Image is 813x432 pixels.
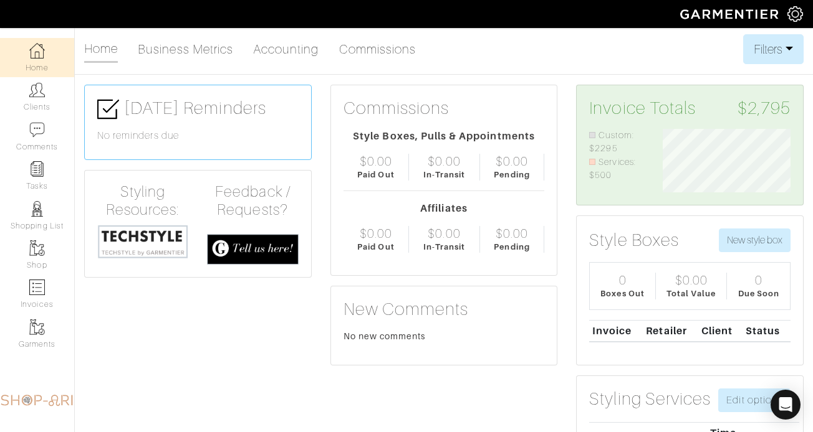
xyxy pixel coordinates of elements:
[29,82,45,98] img: clients-icon-6bae9207a08558b7cb47a8932f037763ab4055f8c8b6bfacd5dc20c3e0201464.png
[423,169,466,181] div: In-Transit
[97,183,188,219] h4: Styling Resources:
[207,234,298,265] img: feedback_requests-3821251ac2bd56c73c230f3229a5b25d6eb027adea667894f41107c140538ee0.png
[738,98,791,119] span: $2,795
[496,154,528,169] div: $0.00
[743,320,791,342] th: Status
[494,241,529,253] div: Pending
[494,169,529,181] div: Pending
[97,98,119,120] img: check-box-icon-36a4915ff3ba2bd8f6e4f29bc755bb66becd62c870f447fc0dd1365fcfddab58.png
[589,129,644,156] li: Custom: $2295
[344,129,545,144] div: Style Boxes, Pulls & Appointments
[84,36,118,63] a: Home
[344,299,545,320] h3: New Comments
[344,201,545,216] div: Affiliates
[29,319,45,335] img: garments-icon-b7da505a4dc4fd61783c78ac3ca0ef83fa9d6f193b1c9dc38574b1d14d53ca28.png
[360,154,392,169] div: $0.00
[29,279,45,295] img: orders-icon-0abe47150d42831381b5fb84f609e132dff9fe21cb692f30cb5eec754e2cba89.png
[357,169,394,181] div: Paid Out
[339,37,416,62] a: Commissions
[29,122,45,138] img: comment-icon-a0a6a9ef722e966f86d9cbdc48e553b5cf19dbc54f86b18d962a5391bc8f6eb6.png
[138,37,233,62] a: Business Metrics
[787,6,803,22] img: gear-icon-white-bd11855cb880d31180b6d7d6211b90ccbf57a29d726f0c71d8c61bd08dd39cc2.png
[589,388,711,410] h3: Styling Services
[357,241,394,253] div: Paid Out
[496,226,528,241] div: $0.00
[29,201,45,217] img: stylists-icon-eb353228a002819b7ec25b43dbf5f0378dd9e0616d9560372ff212230b889e62.png
[589,98,791,119] h3: Invoice Totals
[771,390,801,420] div: Open Intercom Messenger
[589,320,643,342] th: Invoice
[589,156,644,182] li: Services: $500
[738,288,779,299] div: Due Soon
[698,320,743,342] th: Client
[97,224,188,259] img: techstyle-93310999766a10050dc78ceb7f971a75838126fd19372ce40ba20cdf6a89b94b.png
[29,240,45,256] img: garments-icon-b7da505a4dc4fd61783c78ac3ca0ef83fa9d6f193b1c9dc38574b1d14d53ca28.png
[423,241,466,253] div: In-Transit
[675,273,708,288] div: $0.00
[600,288,644,299] div: Boxes Out
[743,34,804,64] button: Filters
[253,37,319,62] a: Accounting
[344,330,545,342] div: No new comments
[619,273,627,288] div: 0
[718,388,791,412] a: Edit options
[97,98,299,120] h3: [DATE] Reminders
[666,288,716,299] div: Total Value
[97,130,299,142] h6: No reminders due
[719,228,791,252] button: New style box
[428,154,460,169] div: $0.00
[360,226,392,241] div: $0.00
[755,273,762,288] div: 0
[344,98,450,119] h3: Commissions
[29,43,45,59] img: dashboard-icon-dbcd8f5a0b271acd01030246c82b418ddd0df26cd7fceb0bd07c9910d44c42f6.png
[643,320,699,342] th: Retailer
[589,230,679,251] h3: Style Boxes
[207,183,298,219] h4: Feedback / Requests?
[428,226,460,241] div: $0.00
[674,3,787,25] img: garmentier-logo-header-white-b43fb05a5012e4ada735d5af1a66efaba907eab6374d6393d1fbf88cb4ef424d.png
[29,161,45,177] img: reminder-icon-8004d30b9f0a5d33ae49ab947aed9ed385cf756f9e5892f1edd6e32f2345188e.png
